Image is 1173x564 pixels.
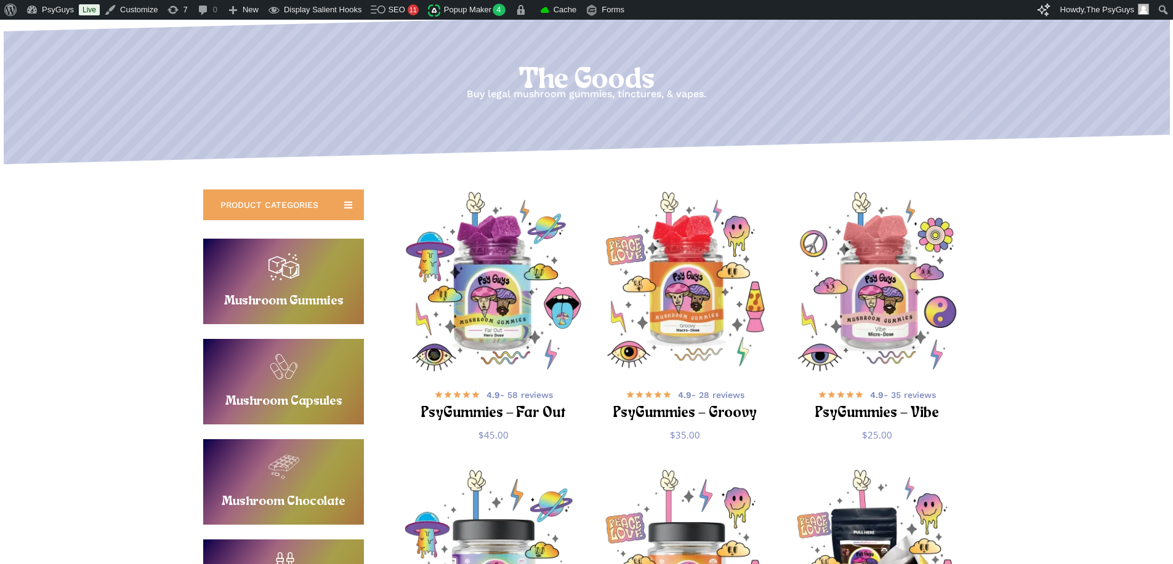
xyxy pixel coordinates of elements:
img: Psychedelic mushroom gummies with vibrant icons and symbols. [787,192,967,372]
span: $ [478,429,484,441]
span: - 58 reviews [486,389,553,401]
bdi: 45.00 [478,429,509,441]
a: PsyGummies - Groovy [595,192,776,372]
span: $ [670,429,675,441]
a: PRODUCT CATEGORIES [203,189,364,220]
span: PRODUCT CATEGORIES [220,199,318,211]
a: PsyGummies - Far Out [403,192,584,372]
h2: PsyGummies – Far Out [419,402,568,425]
img: Psychedelic mushroom gummies jar with colorful designs. [595,192,776,372]
img: Avatar photo [1138,4,1149,15]
a: 4.9- 58 reviews PsyGummies – Far Out [419,387,568,419]
span: $ [862,429,868,441]
h2: PsyGummies – Vibe [802,402,952,425]
h2: PsyGummies – Groovy [611,402,760,425]
b: 4.9 [870,390,884,400]
span: - 35 reviews [870,389,936,401]
span: - 28 reviews [678,389,744,401]
bdi: 35.00 [670,429,700,441]
b: 4.9 [486,390,500,400]
bdi: 25.00 [862,429,892,441]
b: 4.9 [678,390,691,400]
a: 4.9- 28 reviews PsyGummies – Groovy [611,387,760,419]
img: Psychedelic mushroom gummies in a colorful jar. [403,192,584,372]
span: 4 [493,4,506,16]
div: 11 [408,4,419,15]
span: The PsyGuys [1086,5,1134,14]
a: Live [79,4,100,15]
a: 4.9- 35 reviews PsyGummies – Vibe [802,387,952,419]
a: PsyGummies - Vibe [787,192,967,372]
